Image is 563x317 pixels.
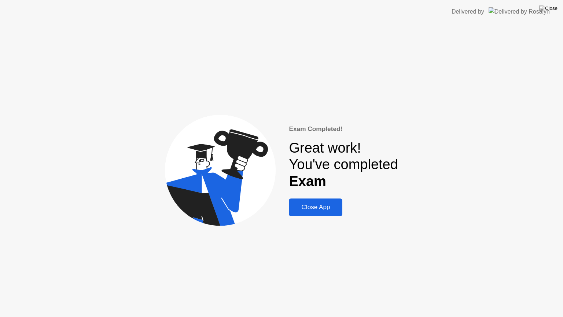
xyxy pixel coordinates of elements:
[539,6,558,11] img: Close
[291,204,340,211] div: Close App
[289,140,398,190] div: Great work! You've completed
[489,7,550,16] img: Delivered by Rosalyn
[289,124,398,134] div: Exam Completed!
[452,7,484,16] div: Delivered by
[289,198,342,216] button: Close App
[289,174,326,189] b: Exam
